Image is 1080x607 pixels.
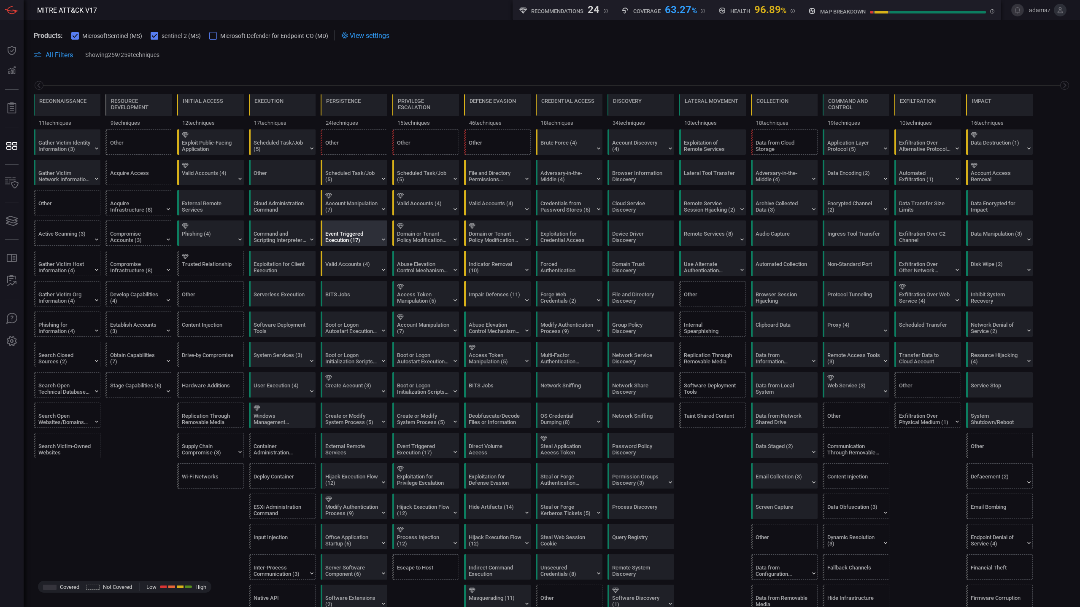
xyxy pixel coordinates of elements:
[392,524,459,549] div: T1055: Process Injection
[756,170,808,183] div: Adversary-in-the-Middle (4)
[177,129,244,155] div: T1190: Exploit Public-Facing Application
[392,116,459,129] div: 15 techniques
[607,372,674,398] div: T1135: Network Share Discovery
[612,170,665,183] div: Browser Information Discovery
[110,140,163,152] div: Other
[966,403,1033,428] div: T1529: System Shutdown/Reboot
[464,494,531,519] div: T1564: Hide Artifacts
[966,463,1033,489] div: T1491: Defacement (Not covered)
[536,342,602,367] div: T1621: Multi-Factor Authentication Request Generation
[249,312,316,337] div: T1072: Software Deployment Tools
[85,51,159,58] p: Showing 259 / 259 techniques
[34,342,100,367] div: T1597: Search Closed Sources (Not covered)
[823,220,889,246] div: T1105: Ingress Tool Transfer
[607,281,674,306] div: T1083: File and Directory Discovery
[966,433,1033,458] div: Other (Not covered)
[397,140,450,152] div: Other
[392,94,459,129] div: TA0004: Privilege Escalation
[894,94,961,129] div: TA0010: Exfiltration
[966,312,1033,337] div: T1498: Network Denial of Service
[823,494,889,519] div: T1001: Data Obfuscation (Not covered)
[827,140,880,152] div: Application Layer Protocol (5)
[971,140,1023,152] div: Data Destruction (1)
[679,190,746,215] div: T1563: Remote Service Session Hijacking
[249,94,316,129] div: TA0002: Execution
[894,342,961,367] div: T1537: Transfer Data to Cloud Account
[684,170,737,183] div: Lateral Tool Transfer
[679,220,746,246] div: T1021: Remote Services
[536,160,602,185] div: T1557: Adversary-in-the-Middle
[464,372,531,398] div: T1197: BITS Jobs
[685,98,738,104] div: Lateral Movement
[398,98,454,110] div: Privilege Escalation
[321,403,387,428] div: T1543: Create or Modify System Process
[249,281,316,306] div: T1648: Serverless Execution
[536,524,602,549] div: T1539: Steal Web Session Cookie
[823,312,889,337] div: T1090: Proxy
[751,251,818,276] div: T1119: Automated Collection
[464,129,531,155] div: Other
[607,190,674,215] div: T1526: Cloud Service Discovery
[110,200,163,213] div: Acquire Infrastructure (8)
[321,116,387,129] div: 24 techniques
[2,136,22,156] button: MITRE - Detection Posture
[34,281,100,306] div: T1591: Gather Victim Org Information (Not covered)
[679,403,746,428] div: T1080: Taint Shared Content (Not covered)
[536,463,602,489] div: T1649: Steal or Forge Authentication Certificates
[607,494,674,519] div: T1057: Process Discovery
[392,372,459,398] div: T1037: Boot or Logon Initialization Scripts
[249,129,316,155] div: T1053: Scheduled Task/Job
[177,116,244,129] div: 12 techniques
[894,312,961,337] div: T1029: Scheduled Transfer
[105,190,172,215] div: T1583: Acquire Infrastructure (Not covered)
[209,31,328,40] button: Microsoft Defender for Endpoint-CO (MD)
[2,61,22,81] button: Detections
[966,190,1033,215] div: T1486: Data Encrypted for Impact
[823,190,889,215] div: T1573: Encrypted Channel
[350,32,389,40] span: View settings
[326,98,361,104] div: Persistence
[827,170,880,183] div: Data Encoding (2)
[177,403,244,428] div: T1091: Replication Through Removable Media (Not covered)
[679,281,746,306] div: Other (Not covered)
[105,220,172,246] div: T1586: Compromise Accounts (Not covered)
[249,463,316,489] div: T1610: Deploy Container (Not covered)
[321,494,387,519] div: T1556: Modify Authentication Process
[392,342,459,367] div: T1547: Boot or Logon Autostart Execution
[464,403,531,428] div: T1140: Deobfuscate/Decode Files or Information
[540,170,593,183] div: Adversary-in-the-Middle (4)
[2,211,22,231] button: Cards
[105,129,172,155] div: Other (Not covered)
[38,200,91,213] div: Other
[751,433,818,458] div: T1074: Data Staged
[536,220,602,246] div: T1212: Exploitation for Credential Access
[751,94,818,129] div: TA0009: Collection
[754,4,786,14] div: 96.89
[464,116,531,129] div: 46 techniques
[536,116,602,129] div: 18 techniques
[46,51,73,59] span: All Filters
[966,372,1033,398] div: T1489: Service Stop
[469,170,521,183] div: File and Directory Permissions Modification (2)
[665,4,697,14] div: 63.27
[607,312,674,337] div: T1615: Group Policy Discovery
[613,98,642,104] div: Discovery
[105,116,172,129] div: 9 techniques
[71,31,142,40] button: MicrosoftSentinel (MS)
[751,116,818,129] div: 18 techniques
[751,342,818,367] div: T1213: Data from Information Repositories
[105,251,172,276] div: T1584: Compromise Infrastructure (Not covered)
[823,524,889,549] div: T1568: Dynamic Resolution (Not covered)
[607,116,674,129] div: 34 techniques
[894,372,961,398] div: Other (Not covered)
[34,433,100,458] div: T1594: Search Victim-Owned Websites (Not covered)
[607,433,674,458] div: T1201: Password Policy Discovery
[38,140,91,152] div: Gather Victim Identity Information (3)
[321,94,387,129] div: TA0003: Persistence
[823,94,889,129] div: TA0011: Command and Control
[392,281,459,306] div: T1134: Access Token Manipulation
[34,372,100,398] div: T1596: Search Open Technical Databases (Not covered)
[249,160,316,185] div: Other
[536,312,602,337] div: T1556: Modify Authentication Process
[751,524,818,549] div: Other (Not covered)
